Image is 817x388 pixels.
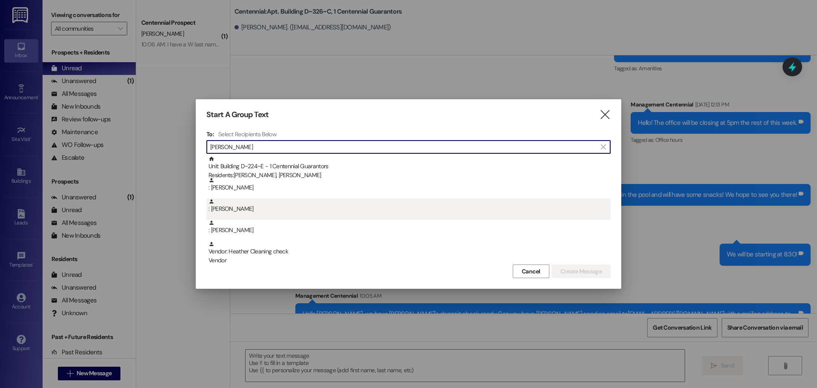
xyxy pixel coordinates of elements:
[209,156,611,180] div: Unit: Building D~224~E - 1 Centennial Guarantors
[206,130,214,138] h3: To:
[209,198,611,213] div: : [PERSON_NAME]
[210,141,597,153] input: Search for any contact or apartment
[522,267,540,276] span: Cancel
[206,177,611,198] div: : [PERSON_NAME]
[599,110,611,119] i: 
[209,241,611,265] div: Vendor: Heather Cleaning check
[513,264,549,278] button: Cancel
[209,256,611,265] div: Vendor
[218,130,277,138] h4: Select Recipients Below
[206,198,611,220] div: : [PERSON_NAME]
[209,171,611,180] div: Residents: [PERSON_NAME], [PERSON_NAME]
[551,264,611,278] button: Create Message
[206,220,611,241] div: : [PERSON_NAME]
[560,267,602,276] span: Create Message
[206,241,611,262] div: Vendor: Heather Cleaning checkVendor
[206,156,611,177] div: Unit: Building D~224~E - 1 Centennial GuarantorsResidents:[PERSON_NAME], [PERSON_NAME]
[601,144,606,150] i: 
[209,177,611,192] div: : [PERSON_NAME]
[209,220,611,235] div: : [PERSON_NAME]
[597,141,610,153] button: Clear text
[206,110,269,120] h3: Start A Group Text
